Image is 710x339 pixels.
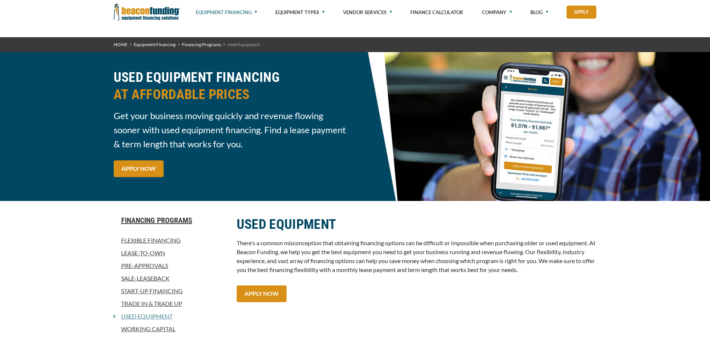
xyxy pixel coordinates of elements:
[114,109,351,151] span: Get your business moving quickly and revenue flowing sooner with used equipment financing. Find a...
[114,160,164,177] a: APPLY NOW
[114,69,351,103] h2: USED EQUIPMENT FINANCING
[237,239,597,274] p: There's a common misconception that obtaining financing options can be difficult or impossible wh...
[182,42,221,47] a: Financing Programs
[114,287,228,295] a: Start-Up Financing
[114,86,351,103] span: AT AFFORDABLE PRICES
[114,274,228,283] a: Sale-Leaseback
[114,324,228,333] a: Working Capital
[134,42,176,47] a: Equipment Financing
[116,312,173,321] a: Used Equipment
[114,216,228,225] a: Financing Programs
[114,42,127,47] a: HOME
[237,216,597,233] h2: USED EQUIPMENT
[114,261,228,270] a: Pre-approvals
[114,236,228,245] a: Flexible Financing
[114,249,228,258] a: Lease-To-Own
[237,285,287,302] a: APPLY NOW
[227,42,260,47] span: Used Equipment
[567,6,596,19] a: Apply
[114,299,228,308] a: Trade In & Trade Up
